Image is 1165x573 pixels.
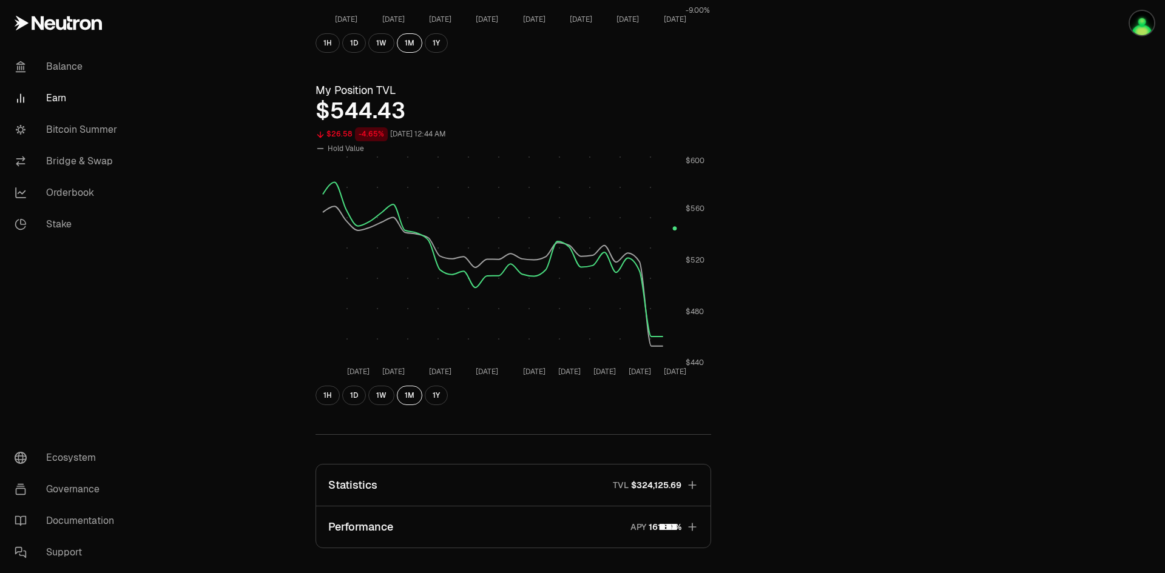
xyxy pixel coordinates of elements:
[686,156,704,166] tspan: $600
[429,367,451,377] tspan: [DATE]
[629,367,651,377] tspan: [DATE]
[316,99,711,123] div: $544.43
[664,367,686,377] tspan: [DATE]
[5,51,131,82] a: Balance
[316,464,711,506] button: StatisticsTVL$324,125.69
[5,474,131,505] a: Governance
[397,33,422,53] button: 1M
[316,386,340,405] button: 1H
[5,505,131,537] a: Documentation
[368,33,394,53] button: 1W
[328,144,364,153] span: Hold Value
[523,367,545,377] tspan: [DATE]
[686,204,704,213] tspan: $560
[476,367,498,377] tspan: [DATE]
[5,442,131,474] a: Ecosystem
[355,127,388,141] div: -4.65%
[5,177,131,209] a: Orderbook
[686,255,704,265] tspan: $520
[326,127,353,141] div: $26.58
[425,33,448,53] button: 1Y
[347,367,370,377] tspan: [DATE]
[382,367,405,377] tspan: [DATE]
[476,15,498,24] tspan: [DATE]
[382,15,405,24] tspan: [DATE]
[631,479,681,491] span: $324,125.69
[316,33,340,53] button: 1H
[5,146,131,177] a: Bridge & Swap
[429,15,451,24] tspan: [DATE]
[368,386,394,405] button: 1W
[613,479,629,491] p: TVL
[425,386,448,405] button: 1Y
[342,386,366,405] button: 1D
[335,15,357,24] tspan: [DATE]
[570,15,592,24] tspan: [DATE]
[686,358,704,367] tspan: $440
[390,127,446,141] div: [DATE] 12:44 AM
[630,521,646,534] p: APY
[5,114,131,146] a: Bitcoin Summer
[593,367,616,377] tspan: [DATE]
[328,518,393,535] p: Performance
[316,82,711,99] h3: My Position TVL
[664,15,686,24] tspan: [DATE]
[397,386,422,405] button: 1M
[686,307,704,317] tspan: $480
[1130,11,1154,35] img: picsou
[523,15,545,24] tspan: [DATE]
[5,82,131,114] a: Earn
[5,209,131,240] a: Stake
[342,33,366,53] button: 1D
[5,537,131,568] a: Support
[328,477,377,494] p: Statistics
[616,15,639,24] tspan: [DATE]
[316,506,711,548] button: PerformanceAPY
[686,5,710,15] tspan: -9.00%
[558,367,581,377] tspan: [DATE]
